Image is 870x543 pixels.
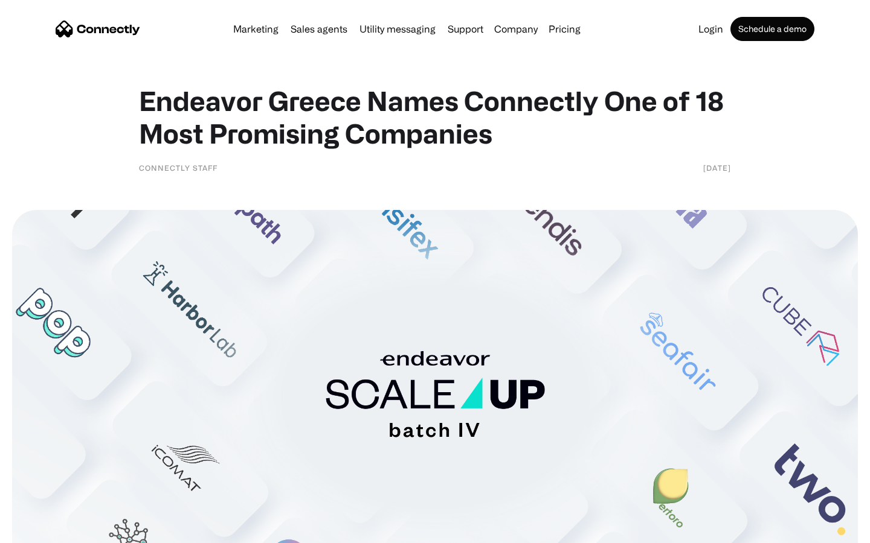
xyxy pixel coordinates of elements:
[355,24,440,34] a: Utility messaging
[286,24,352,34] a: Sales agents
[494,21,538,37] div: Company
[544,24,585,34] a: Pricing
[730,17,814,41] a: Schedule a demo
[694,24,728,34] a: Login
[443,24,488,34] a: Support
[139,84,731,150] h1: Endeavor Greece Names Connectly One of 18 Most Promising Companies
[139,162,217,174] div: Connectly Staff
[12,522,72,539] aside: Language selected: English
[228,24,283,34] a: Marketing
[703,162,731,174] div: [DATE]
[24,522,72,539] ul: Language list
